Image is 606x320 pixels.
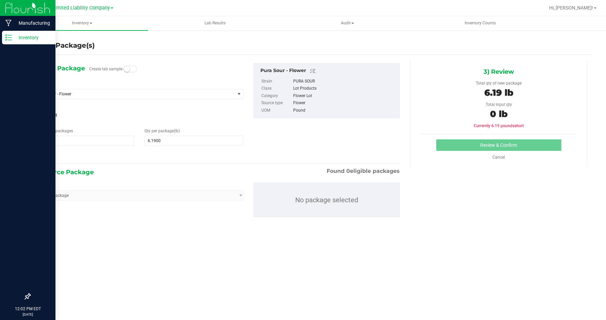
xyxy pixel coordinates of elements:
[16,16,148,30] a: Inventory
[261,78,292,85] label: Strain
[261,85,292,92] label: Class
[549,5,593,10] span: Hi, [PERSON_NAME]!
[149,16,281,30] a: Lab Results
[35,63,85,73] span: 1) New Package
[260,67,396,75] div: Pura Sour - Flower
[327,167,400,175] span: Found eligible packages
[195,20,235,26] span: Lab Results
[490,109,508,119] span: 0 lb
[486,102,512,107] span: Total input qty
[484,67,514,77] span: 3) Review
[293,78,396,85] div: PURA SOUR
[346,168,350,174] span: 0
[35,136,134,145] input: 1
[89,64,122,74] label: Create lab sample
[282,16,414,30] a: Audit
[474,123,524,128] span: Currently 6.19 pounds
[514,123,524,128] span: short
[414,16,546,30] a: Inventory Counts
[35,110,243,120] span: PURA SOUR
[456,20,505,26] span: Inventory Counts
[282,17,413,30] span: Audit
[35,167,94,177] span: 2) Source Package
[293,85,396,92] div: Lot Products
[484,87,513,98] span: 6.19 lb
[293,99,396,107] div: Flower
[145,136,243,145] input: 6.1900
[30,41,95,50] h4: Create Package(s)
[12,33,52,42] p: Inventory
[254,183,399,217] p: No package selected
[38,92,224,96] span: Pura Sour - Flower
[293,107,396,114] div: Pound
[492,155,505,160] a: Cancel
[5,20,12,26] inline-svg: Manufacturing
[235,89,243,99] span: select
[12,19,52,27] p: Manufacturing
[261,99,292,107] label: Source type
[25,5,110,11] span: Sugarhouse Limited Liability Company
[5,34,12,41] inline-svg: Inventory
[3,312,52,317] p: [DATE]
[293,92,396,100] div: Flower Lot
[476,81,521,86] span: Total qty of new package
[174,129,180,133] span: (lb)
[261,92,292,100] label: Category
[3,306,52,312] p: 12:02 PM EDT
[144,129,180,133] span: Qty per package
[436,139,561,151] button: Review & Confirm
[261,107,292,114] label: UOM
